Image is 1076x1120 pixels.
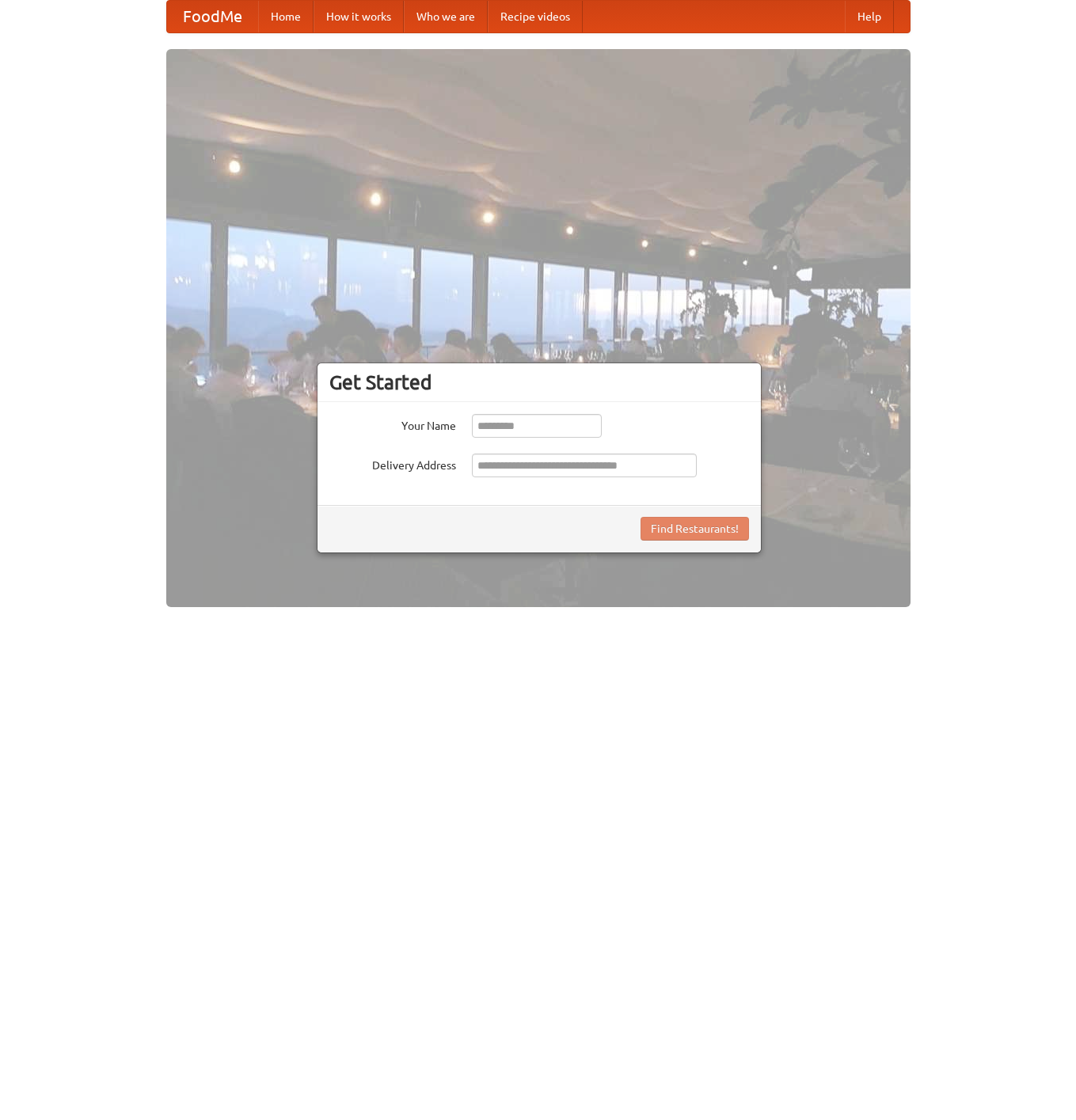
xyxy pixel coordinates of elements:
[329,370,749,394] h3: Get Started
[488,1,583,32] a: Recipe videos
[329,454,456,473] label: Delivery Address
[329,414,456,434] label: Your Name
[404,1,488,32] a: Who we are
[641,517,749,541] button: Find Restaurants!
[845,1,894,32] a: Help
[314,1,404,32] a: How it works
[167,1,258,32] a: FoodMe
[258,1,314,32] a: Home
